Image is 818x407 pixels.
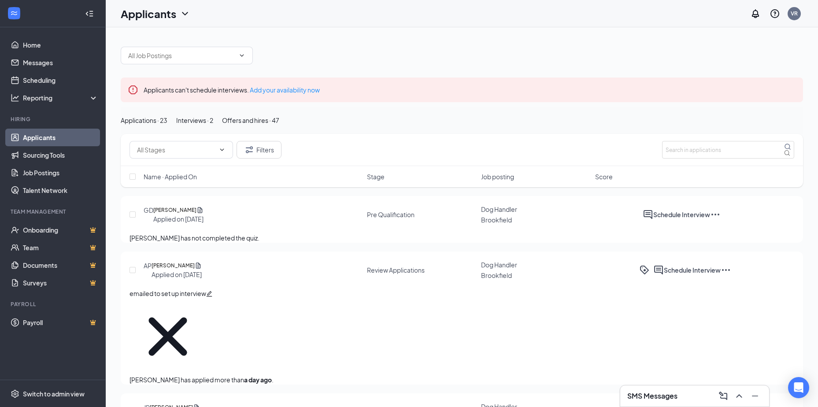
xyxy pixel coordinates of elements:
svg: Cross [130,298,206,375]
button: Schedule Interview [664,265,721,275]
div: Switch to admin view [23,389,85,398]
a: Home [23,36,98,54]
div: Reporting [23,93,99,102]
svg: QuestionInfo [770,8,780,19]
div: Offers and hires · 47 [222,115,279,125]
h3: SMS Messages [627,391,677,401]
p: [PERSON_NAME] has not completed the quiz. [130,233,794,243]
div: Applications · 23 [121,115,167,125]
svg: ChevronUp [734,391,744,401]
svg: ChevronDown [218,146,226,153]
a: DocumentsCrown [23,256,98,274]
div: Interviews · 2 [176,115,213,125]
svg: Error [128,85,138,95]
svg: ActiveTag [639,265,650,275]
div: Payroll [11,300,96,308]
a: TeamCrown [23,239,98,256]
svg: MagnifyingGlass [784,143,791,150]
span: Applicants can't schedule interviews. [144,86,320,94]
div: Review Applications [367,266,425,274]
span: Brookfield [481,216,512,224]
button: Filter Filters [237,141,281,159]
svg: WorkstreamLogo [10,9,19,18]
svg: Filter [244,144,255,155]
svg: ActiveChat [643,209,653,220]
span: Stage [367,172,385,181]
svg: Document [196,206,204,215]
input: All Job Postings [128,51,235,60]
input: All Stages [137,145,215,155]
h5: [PERSON_NAME] [152,261,195,270]
a: Job Postings [23,164,98,181]
span: emailed to set up interview [130,289,206,297]
svg: ActiveChat [653,265,664,275]
a: PayrollCrown [23,314,98,331]
button: ComposeMessage [716,389,730,403]
svg: ComposeMessage [718,391,729,401]
a: OnboardingCrown [23,221,98,239]
input: Search in applications [662,141,794,159]
svg: Analysis [11,93,19,102]
p: [PERSON_NAME] has applied more than . [130,375,794,385]
button: Minimize [748,389,762,403]
h1: Applicants [121,6,176,21]
a: Scheduling [23,71,98,89]
button: ChevronUp [732,389,746,403]
a: Talent Network [23,181,98,199]
svg: Collapse [85,9,94,18]
div: AP [144,261,152,270]
button: Schedule Interview [653,209,710,220]
div: Open Intercom Messenger [788,377,809,398]
div: Team Management [11,208,96,215]
h5: [PERSON_NAME] [153,206,196,215]
div: Applied on [DATE] [152,270,202,279]
svg: ChevronDown [180,8,190,19]
b: a day ago [244,376,272,384]
span: Brookfield [481,271,512,279]
a: SurveysCrown [23,274,98,292]
a: Add your availability now [250,86,320,94]
svg: Minimize [750,391,760,401]
div: VR [791,10,798,17]
a: Sourcing Tools [23,146,98,164]
div: Applied on [DATE] [153,215,204,223]
span: edit [206,291,212,297]
svg: Settings [11,389,19,398]
svg: Ellipses [710,209,721,220]
a: Applicants [23,129,98,146]
div: Pre Qualification [367,210,415,219]
span: Dog Handler [481,261,517,269]
span: Dog Handler [481,205,517,213]
div: GD [144,206,153,215]
svg: Ellipses [721,265,731,275]
svg: Notifications [750,8,761,19]
span: Name · Applied On [144,172,197,181]
a: Messages [23,54,98,71]
span: Score [595,172,613,181]
svg: Document [195,261,202,270]
svg: ChevronDown [238,52,245,59]
span: Job posting [481,172,514,181]
div: Hiring [11,115,96,123]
